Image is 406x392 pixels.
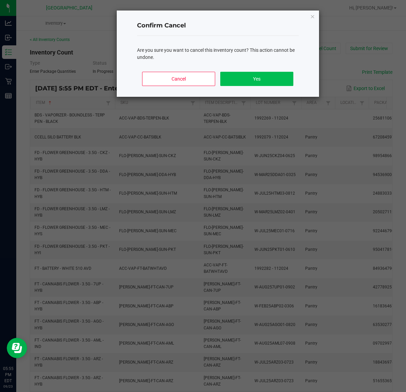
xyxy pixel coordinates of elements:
[310,12,315,20] button: Close
[220,72,293,86] button: Yes
[142,72,215,86] button: Cancel
[7,338,27,358] iframe: Resource center
[137,21,299,30] h4: Confirm Cancel
[137,47,299,61] div: Are you sure you want to cancel this inventory count? This action cannot be undone.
